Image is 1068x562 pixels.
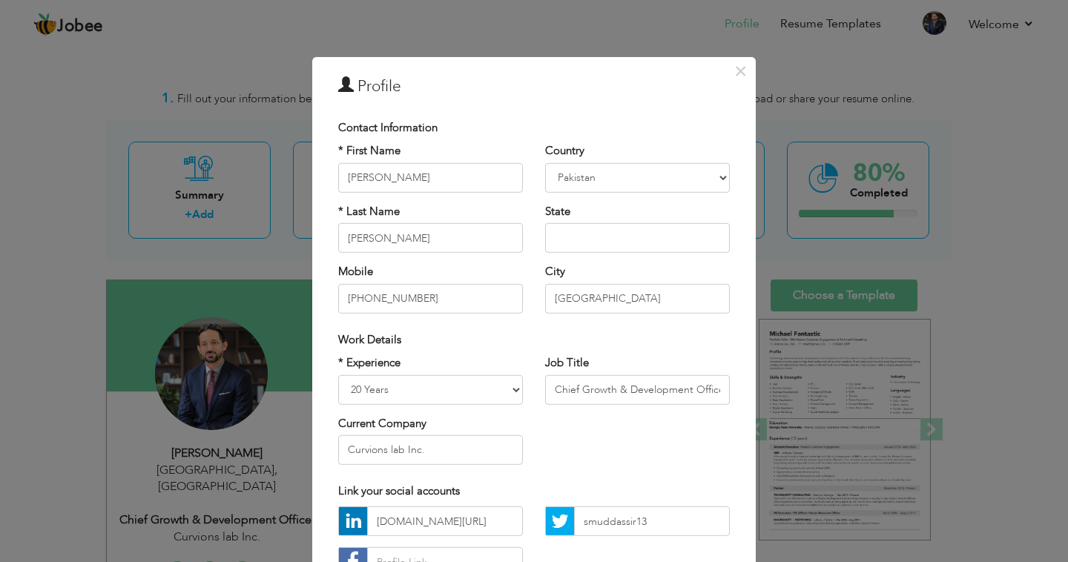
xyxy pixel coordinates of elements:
button: Close [728,59,752,83]
h3: Profile [338,76,730,98]
span: Link your social accounts [338,483,460,498]
span: × [734,58,747,85]
label: Current Company [338,415,426,431]
label: City [545,264,565,280]
label: * Experience [338,355,400,371]
label: State [545,204,570,219]
span: Work Details [338,331,401,346]
span: Contact Information [338,120,438,135]
input: Profile Link [367,506,523,536]
img: Twitter [546,507,574,535]
label: * First Name [338,143,400,159]
input: Profile Link [574,506,730,536]
label: Job Title [545,355,589,371]
img: linkedin [339,507,367,535]
label: Country [545,143,584,159]
label: Mobile [338,264,373,280]
label: * Last Name [338,204,400,219]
